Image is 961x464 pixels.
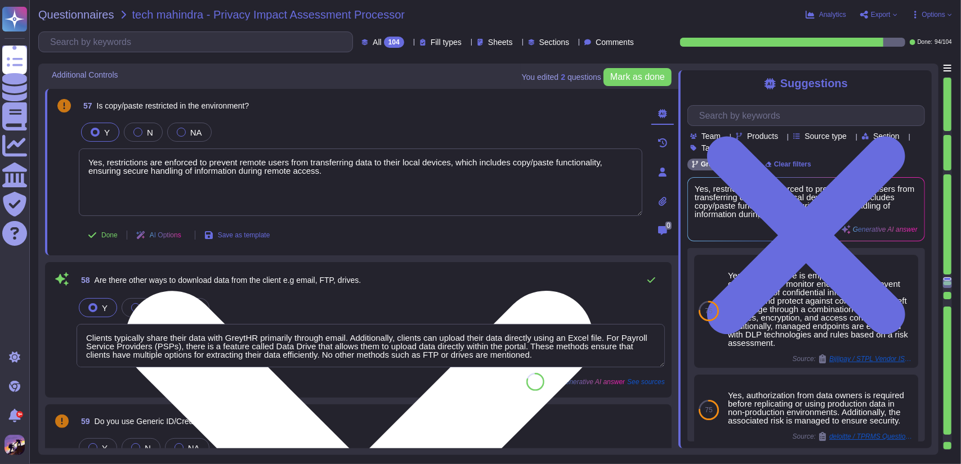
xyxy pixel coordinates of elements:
[922,11,945,18] span: Options
[918,39,933,45] span: Done:
[705,308,712,314] span: 75
[16,411,23,418] div: 9+
[539,38,570,46] span: Sections
[147,128,153,137] span: N
[793,432,914,441] span: Source:
[871,11,891,18] span: Export
[77,417,90,425] span: 59
[488,38,513,46] span: Sheets
[604,68,672,86] button: Mark as done
[829,433,914,440] span: deloitte / TPRMS Questionnaire Standard SIG 2025 Core 1208
[806,10,846,19] button: Analytics
[705,407,712,413] span: 75
[97,101,249,110] span: Is copy/paste restricted in the environment?
[2,433,33,457] button: user
[384,37,404,48] div: 104
[431,38,462,46] span: Fill types
[38,9,114,20] span: Questionnaires
[132,9,405,20] span: tech mahindra - Privacy Impact Assessment Processor
[52,71,118,79] span: Additional Controls
[77,324,665,367] textarea: Clients typically share their data with GreytHR primarily through email. Additionally, clients ca...
[44,32,352,52] input: Search by keywords
[5,435,25,455] img: user
[819,11,846,18] span: Analytics
[627,379,665,385] span: See sources
[79,102,92,110] span: 57
[610,73,665,82] span: Mark as done
[190,128,202,137] span: NA
[694,106,924,125] input: Search by keywords
[77,276,90,284] span: 58
[533,379,539,385] span: 80
[665,222,672,229] span: 0
[728,391,914,425] div: Yes, authorization from data owners is required before replicating or using production data in no...
[596,38,634,46] span: Comments
[935,39,952,45] span: 94 / 104
[104,128,110,137] span: Y
[561,73,565,81] b: 2
[522,73,601,81] span: You edited question s
[373,38,382,46] span: All
[79,148,642,216] textarea: Yes, restrictions are enforced to prevent remote users from transferring data to their local devi...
